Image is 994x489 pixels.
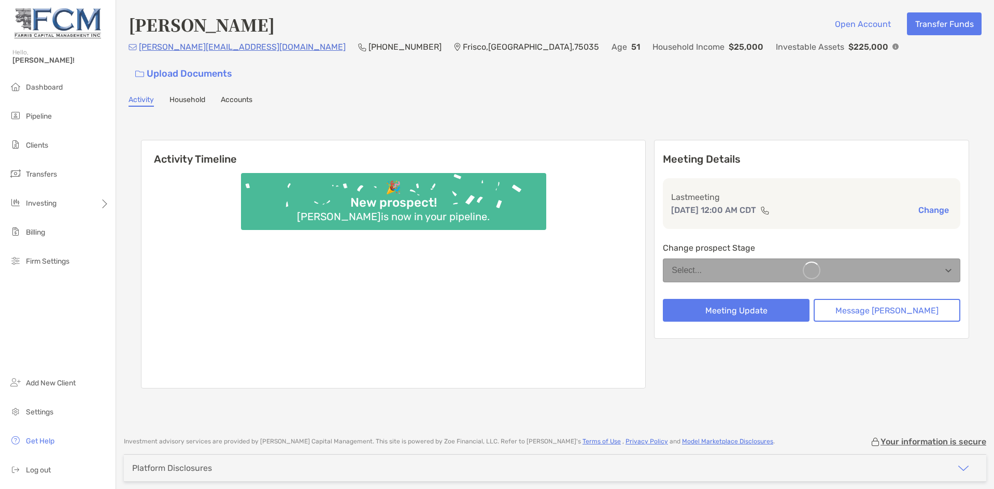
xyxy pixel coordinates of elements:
[663,153,960,166] p: Meeting Details
[9,196,22,209] img: investing icon
[26,408,53,416] span: Settings
[9,225,22,238] img: billing icon
[631,40,640,53] p: 51
[368,40,442,53] p: [PHONE_NUMBER]
[957,462,970,474] img: icon arrow
[221,95,252,107] a: Accounts
[892,44,899,50] img: Info Icon
[9,463,22,476] img: logout icon
[132,463,212,473] div: Platform Disclosures
[139,40,346,53] p: [PERSON_NAME][EMAIL_ADDRESS][DOMAIN_NAME]
[848,40,888,53] p: $225,000
[293,210,494,223] div: [PERSON_NAME] is now in your pipeline.
[454,43,461,51] img: Location Icon
[141,140,645,165] h6: Activity Timeline
[26,379,76,387] span: Add New Client
[26,170,57,179] span: Transfers
[881,437,986,447] p: Your information is secure
[129,95,154,107] a: Activity
[129,12,275,36] h4: [PERSON_NAME]
[915,205,952,215] button: Change
[9,138,22,151] img: clients icon
[129,44,137,50] img: Email Icon
[671,204,756,217] p: [DATE] 12:00 AM CDT
[381,180,405,195] div: 🎉
[9,405,22,418] img: settings icon
[682,438,773,445] a: Model Marketplace Disclosures
[583,438,621,445] a: Terms of Use
[9,254,22,267] img: firm-settings icon
[652,40,725,53] p: Household Income
[760,206,770,214] img: communication type
[169,95,205,107] a: Household
[346,195,441,210] div: New prospect!
[12,56,109,65] span: [PERSON_NAME]!
[612,40,627,53] p: Age
[124,438,775,445] p: Investment advisory services are provided by [PERSON_NAME] Capital Management . This site is powe...
[9,167,22,180] img: transfers icon
[26,199,56,208] span: Investing
[9,80,22,93] img: dashboard icon
[129,63,239,85] a: Upload Documents
[663,299,810,322] button: Meeting Update
[26,466,51,474] span: Log out
[26,83,63,92] span: Dashboard
[26,257,69,266] span: Firm Settings
[9,109,22,122] img: pipeline icon
[776,40,844,53] p: Investable Assets
[26,437,54,445] span: Get Help
[26,228,45,237] span: Billing
[9,434,22,447] img: get-help icon
[729,40,763,53] p: $25,000
[671,191,952,204] p: Last meeting
[358,43,366,51] img: Phone Icon
[814,299,960,322] button: Message [PERSON_NAME]
[827,12,899,35] button: Open Account
[626,438,668,445] a: Privacy Policy
[241,173,546,221] img: Confetti
[9,376,22,389] img: add_new_client icon
[26,112,52,121] span: Pipeline
[26,141,48,150] span: Clients
[463,40,599,53] p: Frisco , [GEOGRAPHIC_DATA] , 75035
[663,241,960,254] p: Change prospect Stage
[135,70,144,78] img: button icon
[907,12,982,35] button: Transfer Funds
[12,4,103,41] img: Zoe Logo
